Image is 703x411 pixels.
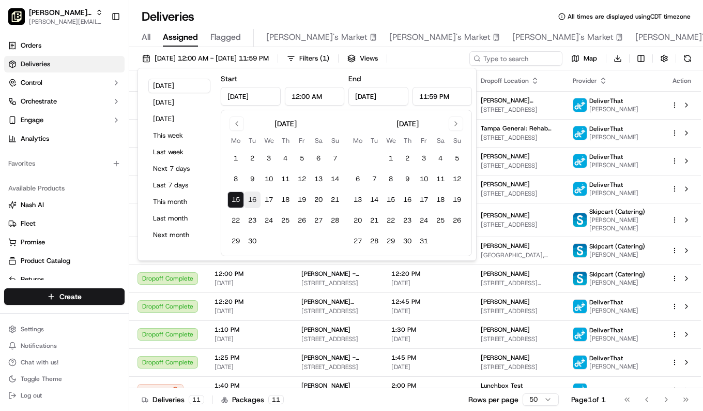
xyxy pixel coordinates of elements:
[432,212,449,229] button: 25
[589,161,638,169] span: [PERSON_NAME]
[349,135,366,146] th: Monday
[261,150,277,167] button: 3
[383,150,399,167] button: 1
[299,54,329,63] span: Filters
[4,130,125,147] a: Analytics
[449,150,465,167] button: 5
[573,154,587,168] img: profile_deliverthat_partner.png
[449,116,463,131] button: Go to next month
[10,10,31,31] img: Nash
[35,109,131,118] div: We're available if you need us!
[210,31,241,43] span: Flagged
[21,358,58,366] span: Chat with us!
[4,388,125,403] button: Log out
[412,87,472,106] input: Time
[383,192,399,208] button: 15
[589,251,645,259] span: [PERSON_NAME]
[391,363,464,371] span: [DATE]
[391,270,464,278] span: 12:20 PM
[589,278,645,287] span: [PERSON_NAME]
[227,233,244,249] button: 29
[103,175,125,183] span: Pylon
[294,171,310,187] button: 12
[277,212,294,229] button: 25
[4,253,125,269] button: Product Catalog
[301,279,375,287] span: [STREET_ADDRESS]
[589,216,654,232] span: [PERSON_NAME] [PERSON_NAME]
[481,307,556,315] span: [STREET_ADDRESS]
[4,372,125,386] button: Toggle Theme
[481,221,556,229] span: [STREET_ADDRESS]
[481,96,556,105] span: [PERSON_NAME] [PERSON_NAME]
[481,335,556,343] span: [STREET_ADDRESS]
[4,75,125,91] button: Control
[294,192,310,208] button: 19
[8,256,120,266] a: Product Catalog
[481,279,556,287] span: [STREET_ADDRESS][PERSON_NAME]
[301,363,375,371] span: [STREET_ADDRESS]
[277,150,294,167] button: 4
[21,41,41,50] span: Orders
[481,354,530,362] span: [PERSON_NAME]
[327,171,343,187] button: 14
[163,31,198,43] span: Assigned
[227,171,244,187] button: 8
[573,300,587,313] img: profile_deliverthat_partner.png
[469,51,562,66] input: Type to search
[21,275,44,284] span: Returns
[396,119,419,129] div: [DATE]
[399,212,416,229] button: 23
[416,212,432,229] button: 24
[391,354,464,362] span: 1:45 PM
[573,213,587,227] img: profile_skipcart_partner.png
[481,124,556,133] span: Tampa General: Rehab Suite 100
[481,77,529,85] span: Dropoff Location
[327,135,343,146] th: Sunday
[21,200,44,210] span: Nash AI
[589,354,623,362] span: DeliverThat
[21,60,50,69] span: Deliveries
[215,326,285,334] span: 1:10 PM
[261,171,277,187] button: 10
[389,31,491,43] span: [PERSON_NAME]'s Market
[6,146,83,165] a: 📗Knowledge Base
[348,87,408,106] input: Date
[21,97,57,106] span: Orchestrate
[142,8,194,25] h1: Deliveries
[589,181,623,189] span: DeliverThat
[215,381,285,390] span: 1:40 PM
[301,298,375,306] span: [PERSON_NAME][GEOGRAPHIC_DATA]
[589,298,623,306] span: DeliverThat
[277,192,294,208] button: 18
[391,279,464,287] span: [DATE]
[383,233,399,249] button: 29
[416,135,432,146] th: Friday
[573,126,587,140] img: profile_deliverthat_partner.png
[416,150,432,167] button: 3
[221,394,284,405] div: Packages
[227,150,244,167] button: 1
[8,238,120,247] a: Promise
[349,171,366,187] button: 6
[310,192,327,208] button: 20
[268,395,284,404] div: 11
[8,219,120,228] a: Fleet
[432,150,449,167] button: 4
[227,135,244,146] th: Monday
[73,175,125,183] a: Powered byPylon
[282,51,334,66] button: Filters(1)
[10,151,19,159] div: 📗
[432,171,449,187] button: 11
[391,307,464,315] span: [DATE]
[29,7,91,18] span: [PERSON_NAME] Parent Org
[391,335,464,343] span: [DATE]
[416,192,432,208] button: 17
[481,134,556,142] span: [STREET_ADDRESS]
[148,95,210,110] button: [DATE]
[148,178,210,193] button: Last 7 days
[142,31,150,43] span: All
[383,135,399,146] th: Wednesday
[343,51,383,66] button: Views
[221,74,237,83] label: Start
[589,270,645,278] span: Skipcart (Catering)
